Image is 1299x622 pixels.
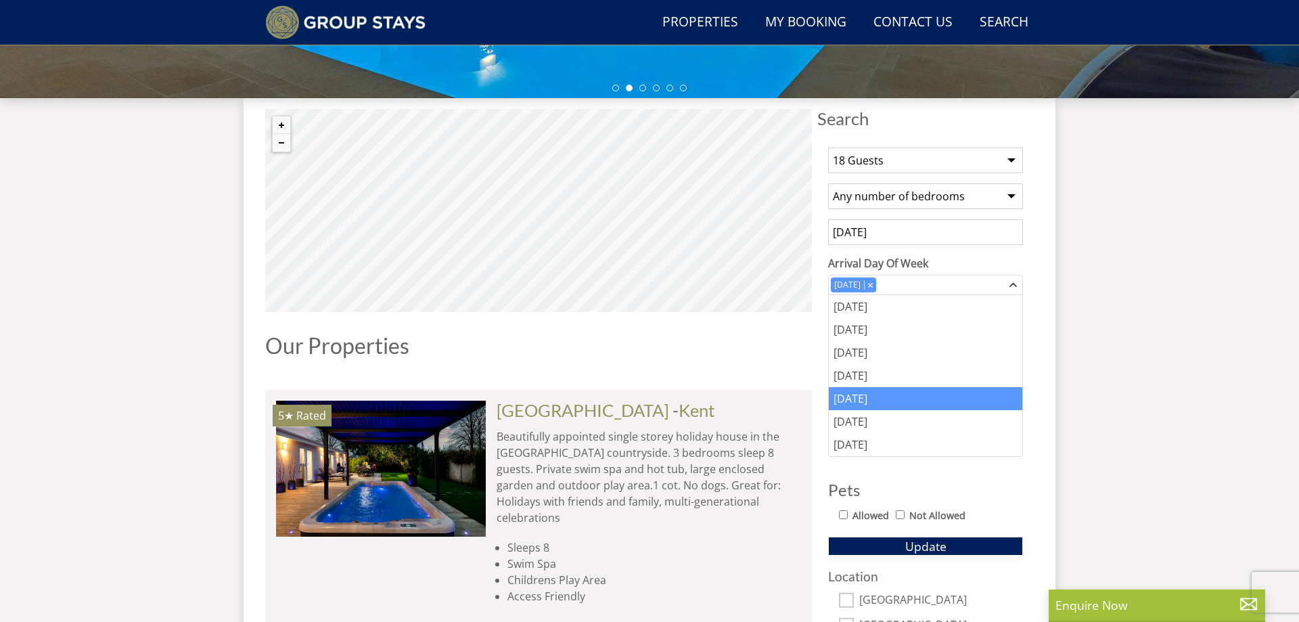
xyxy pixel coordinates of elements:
[829,295,1022,318] div: [DATE]
[831,279,864,291] div: [DATE]
[829,364,1022,387] div: [DATE]
[829,318,1022,341] div: [DATE]
[507,539,801,556] li: Sleeps 8
[829,410,1022,433] div: [DATE]
[828,275,1023,295] div: Combobox
[507,588,801,604] li: Access Friendly
[828,537,1023,556] button: Update
[909,508,965,523] label: Not Allowed
[1055,596,1258,614] p: Enquire Now
[829,341,1022,364] div: [DATE]
[265,109,812,312] canvas: Map
[859,594,1023,608] label: [GEOGRAPHIC_DATA]
[273,134,290,152] button: Zoom out
[828,481,1023,499] h3: Pets
[276,401,486,536] a: 5★ Rated
[829,433,1022,456] div: [DATE]
[828,255,1023,271] label: Arrival Day Of Week
[507,556,801,572] li: Swim Spa
[829,387,1022,410] div: [DATE]
[679,400,715,420] a: Kent
[673,400,715,420] span: -
[828,219,1023,245] input: Arrival Date
[905,538,947,554] span: Update
[828,569,1023,583] h3: Location
[278,408,294,423] span: FORMOSA has a 5 star rating under the Quality in Tourism Scheme
[657,7,744,38] a: Properties
[868,7,958,38] a: Contact Us
[497,428,801,526] p: Beautifully appointed single storey holiday house in the [GEOGRAPHIC_DATA] countryside. 3 bedroom...
[507,572,801,588] li: Childrens Play Area
[760,7,852,38] a: My Booking
[974,7,1034,38] a: Search
[817,109,1034,128] span: Search
[296,408,326,423] span: Rated
[852,508,889,523] label: Allowed
[265,5,426,39] img: Group Stays
[265,334,812,357] h1: Our Properties
[276,401,486,536] img: Formosa-kent-large-group-accomoodation-sleeps-8.original.jpg
[273,116,290,134] button: Zoom in
[497,400,669,420] a: [GEOGRAPHIC_DATA]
